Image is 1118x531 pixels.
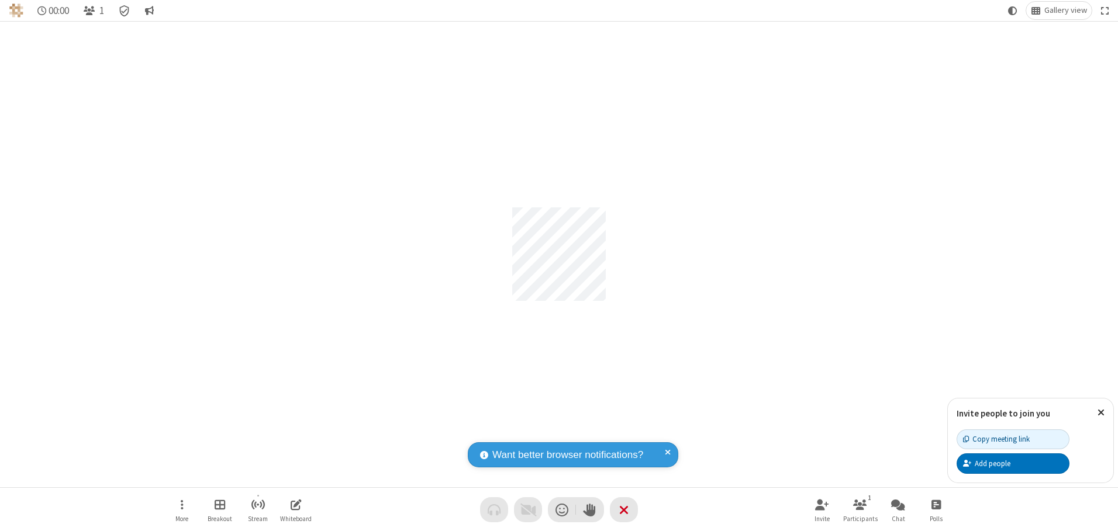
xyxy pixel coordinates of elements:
[492,447,643,463] span: Want better browser notifications?
[843,515,878,522] span: Participants
[278,493,313,526] button: Open shared whiteboard
[548,497,576,522] button: Send a reaction
[892,515,905,522] span: Chat
[9,4,23,18] img: QA Selenium DO NOT DELETE OR CHANGE
[514,497,542,522] button: Video
[248,515,268,522] span: Stream
[1096,2,1114,19] button: Fullscreen
[164,493,199,526] button: Open menu
[957,453,1069,473] button: Add people
[1026,2,1092,19] button: Change layout
[865,492,875,503] div: 1
[805,493,840,526] button: Invite participants (Alt+I)
[919,493,954,526] button: Open poll
[240,493,275,526] button: Start streaming
[78,2,109,19] button: Open participant list
[140,2,158,19] button: Conversation
[280,515,312,522] span: Whiteboard
[99,5,104,16] span: 1
[1003,2,1022,19] button: Using system theme
[1089,398,1113,427] button: Close popover
[843,493,878,526] button: Open participant list
[963,433,1030,445] div: Copy meeting link
[576,497,604,522] button: Raise hand
[930,515,943,522] span: Polls
[815,515,830,522] span: Invite
[49,5,69,16] span: 00:00
[881,493,916,526] button: Open chat
[957,408,1050,419] label: Invite people to join you
[208,515,232,522] span: Breakout
[957,429,1069,449] button: Copy meeting link
[610,497,638,522] button: End or leave meeting
[175,515,188,522] span: More
[202,493,237,526] button: Manage Breakout Rooms
[1044,6,1087,15] span: Gallery view
[113,2,136,19] div: Meeting details Encryption enabled
[33,2,74,19] div: Timer
[480,497,508,522] button: Audio problem - check your Internet connection or call by phone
